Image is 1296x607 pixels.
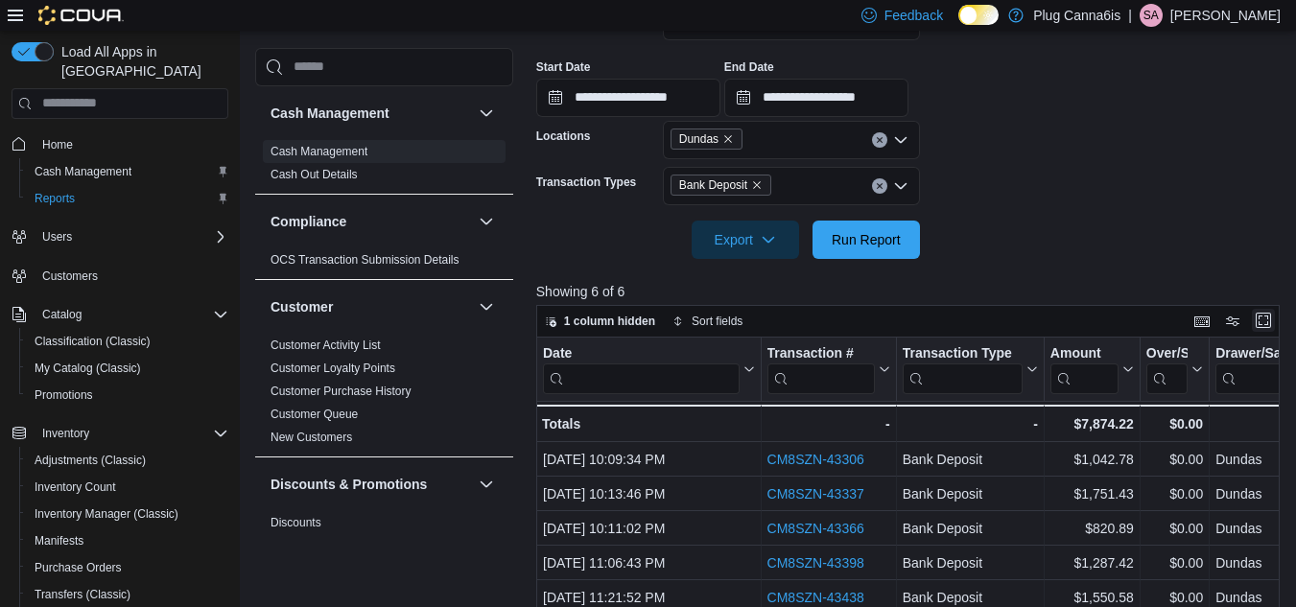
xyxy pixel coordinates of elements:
[27,476,228,499] span: Inventory Count
[1146,344,1203,393] button: Over/Short
[42,137,73,152] span: Home
[813,221,920,259] button: Run Report
[271,104,389,123] h3: Cash Management
[27,556,130,579] a: Purchase Orders
[35,164,131,179] span: Cash Management
[271,252,459,268] span: OCS Transaction Submission Details
[42,426,89,441] span: Inventory
[271,253,459,267] a: OCS Transaction Submission Details
[27,583,138,606] a: Transfers (Classic)
[27,357,228,380] span: My Catalog (Classic)
[543,344,740,362] div: Date
[903,517,1038,540] div: Bank Deposit
[271,475,471,494] button: Discounts & Promotions
[27,187,82,210] a: Reports
[27,449,228,472] span: Adjustments (Classic)
[35,303,89,326] button: Catalog
[4,262,236,290] button: Customers
[27,502,186,525] a: Inventory Manager (Classic)
[543,517,755,540] div: [DATE] 10:11:02 PM
[255,140,513,194] div: Cash Management
[35,422,228,445] span: Inventory
[4,130,236,158] button: Home
[19,355,236,382] button: My Catalog (Classic)
[543,344,740,393] div: Date
[536,79,720,117] input: Press the down key to open a popover containing a calendar.
[872,132,887,148] button: Clear input
[27,529,228,552] span: Manifests
[766,452,863,467] a: CM8SZN-43306
[42,229,72,245] span: Users
[271,297,333,316] h3: Customer
[27,502,228,525] span: Inventory Manager (Classic)
[271,338,381,353] span: Customer Activity List
[903,412,1038,435] div: -
[903,448,1038,471] div: Bank Deposit
[766,344,889,393] button: Transaction #
[35,191,75,206] span: Reports
[543,344,755,393] button: Date
[27,384,228,407] span: Promotions
[27,357,149,380] a: My Catalog (Classic)
[679,129,719,149] span: Dundas
[19,527,236,554] button: Manifests
[255,334,513,456] div: Customer
[766,486,863,502] a: CM8SZN-43337
[42,268,98,284] span: Customers
[35,265,106,288] a: Customers
[903,482,1038,505] div: Bank Deposit
[271,539,362,552] a: Promotion Details
[271,385,412,398] a: Customer Purchase History
[271,297,471,316] button: Customer
[1146,344,1188,362] div: Over/Short
[1252,309,1275,332] button: Enter fullscreen
[271,515,321,530] span: Discounts
[19,185,236,212] button: Reports
[19,554,236,581] button: Purchase Orders
[1140,4,1163,27] div: Soleil Alexis
[19,382,236,409] button: Promotions
[4,301,236,328] button: Catalog
[27,583,228,606] span: Transfers (Classic)
[766,412,889,435] div: -
[1170,4,1281,27] p: [PERSON_NAME]
[271,145,367,158] a: Cash Management
[271,384,412,399] span: Customer Purchase History
[703,221,788,259] span: Export
[766,344,874,362] div: Transaction #
[1033,4,1120,27] p: Plug Canna6is
[271,212,346,231] h3: Compliance
[903,551,1038,574] div: Bank Deposit
[19,501,236,527] button: Inventory Manager (Classic)
[1050,482,1134,505] div: $1,751.43
[475,295,498,318] button: Customer
[27,449,153,472] a: Adjustments (Classic)
[27,556,228,579] span: Purchase Orders
[536,128,591,144] label: Locations
[543,551,755,574] div: [DATE] 11:06:43 PM
[271,516,321,529] a: Discounts
[766,590,863,605] a: CM8SZN-43438
[27,384,101,407] a: Promotions
[1146,517,1203,540] div: $0.00
[35,225,228,248] span: Users
[271,475,427,494] h3: Discounts & Promotions
[1146,551,1203,574] div: $0.00
[671,128,742,150] span: Dundas
[271,212,471,231] button: Compliance
[692,221,799,259] button: Export
[27,330,228,353] span: Classification (Classic)
[1221,310,1244,333] button: Display options
[27,187,228,210] span: Reports
[751,179,763,191] button: Remove Bank Deposit from selection in this group
[27,160,228,183] span: Cash Management
[671,175,771,196] span: Bank Deposit
[1050,344,1119,362] div: Amount
[271,431,352,444] a: New Customers
[19,447,236,474] button: Adjustments (Classic)
[35,506,178,522] span: Inventory Manager (Classic)
[255,248,513,279] div: Compliance
[35,264,228,288] span: Customers
[271,361,395,376] span: Customer Loyalty Points
[1146,344,1188,393] div: Over/Short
